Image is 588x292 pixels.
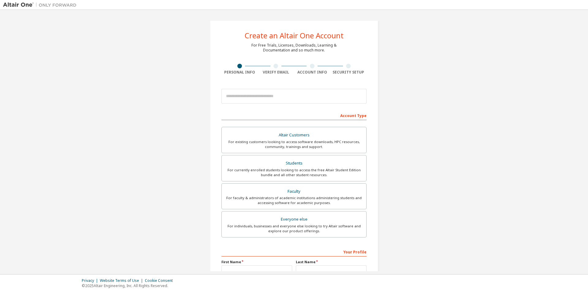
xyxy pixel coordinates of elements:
p: © 2025 Altair Engineering, Inc. All Rights Reserved. [82,283,176,288]
div: Website Terms of Use [100,278,145,283]
div: For currently enrolled students looking to access the free Altair Student Edition bundle and all ... [225,168,363,177]
div: Create an Altair One Account [245,32,344,39]
div: Altair Customers [225,131,363,139]
div: Everyone else [225,215,363,224]
div: Personal Info [221,70,258,75]
div: For individuals, businesses and everyone else looking to try Altair software and explore our prod... [225,224,363,233]
div: Students [225,159,363,168]
div: Account Info [294,70,330,75]
div: Privacy [82,278,100,283]
div: For faculty & administrators of academic institutions administering students and accessing softwa... [225,195,363,205]
img: Altair One [3,2,80,8]
div: Cookie Consent [145,278,176,283]
div: For existing customers looking to access software downloads, HPC resources, community, trainings ... [225,139,363,149]
div: Your Profile [221,247,367,256]
div: Security Setup [330,70,367,75]
label: First Name [221,260,292,264]
div: Account Type [221,110,367,120]
div: For Free Trials, Licenses, Downloads, Learning & Documentation and so much more. [251,43,337,53]
div: Faculty [225,187,363,196]
div: Verify Email [258,70,294,75]
label: Last Name [296,260,367,264]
